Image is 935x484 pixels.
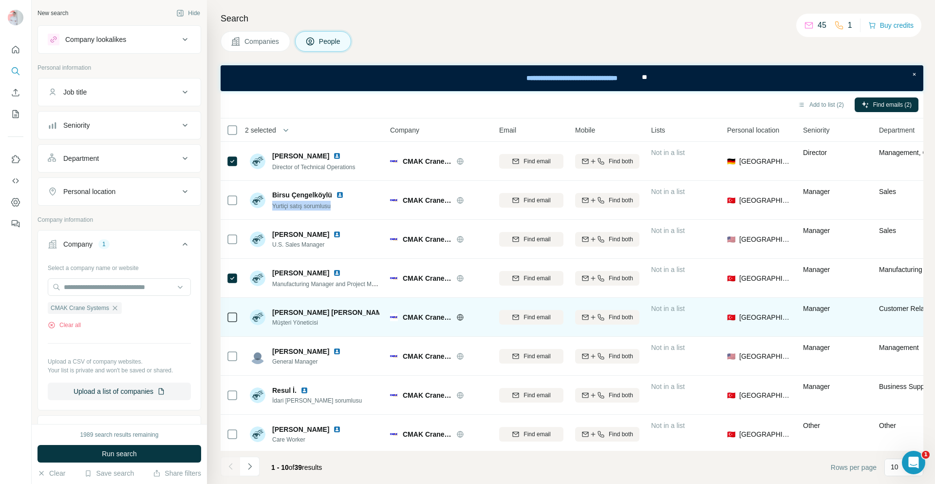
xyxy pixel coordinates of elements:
[250,193,265,208] img: Avatar
[879,227,896,234] span: Sales
[524,430,550,439] span: Find email
[524,157,550,166] span: Find email
[80,430,159,439] div: 1989 search results remaining
[803,383,830,390] span: Manager
[8,215,23,232] button: Feedback
[855,97,918,112] button: Find emails (2)
[272,280,390,288] span: Manufacturing Manager and Project Manager
[63,87,87,97] div: Job title
[739,273,791,283] span: [GEOGRAPHIC_DATA]
[651,305,685,312] span: Not in a list
[727,125,779,135] span: Personal location
[524,391,550,400] span: Find email
[221,12,923,25] h4: Search
[250,271,265,286] img: Avatar
[333,152,341,160] img: LinkedIn logo
[727,156,735,166] span: 🇩🇪
[98,240,110,249] div: 1
[803,149,827,156] span: Director
[803,422,820,429] span: Other
[48,357,191,366] p: Upload a CSV of company websites.
[803,227,830,234] span: Manager
[63,239,93,249] div: Company
[791,97,851,112] button: Add to list (2)
[221,65,923,91] iframe: Banner
[575,310,639,325] button: Find both
[651,422,685,429] span: Not in a list
[272,435,345,444] span: Care Worker
[609,274,633,283] span: Find both
[499,388,563,403] button: Find email
[879,125,915,135] span: Department
[609,235,633,244] span: Find both
[65,35,126,44] div: Company lookalikes
[102,449,137,459] span: Run search
[879,383,933,390] span: Business Support
[739,312,791,322] span: [GEOGRAPHIC_DATA]
[333,348,341,355] img: LinkedIn logo
[271,464,322,471] span: results
[651,344,685,351] span: Not in a list
[651,227,685,234] span: Not in a list
[524,352,550,361] span: Find email
[403,273,451,283] span: CMAK Crane Systems
[333,269,341,277] img: LinkedIn logo
[575,388,639,403] button: Find both
[524,196,550,205] span: Find email
[8,194,23,211] button: Dashboard
[272,230,329,239] span: [PERSON_NAME]
[295,464,302,471] span: 39
[272,308,389,317] span: [PERSON_NAME] [PERSON_NAME]
[8,10,23,25] img: Avatar
[8,105,23,123] button: My lists
[272,396,362,405] span: İdari [PERSON_NAME] sorumlusu
[609,352,633,361] span: Find both
[38,147,201,170] button: Department
[63,154,99,163] div: Department
[250,426,265,442] img: Avatar
[575,154,639,169] button: Find both
[403,390,451,400] span: CMAK Crane Systems
[499,271,563,286] button: Find email
[48,260,191,272] div: Select a company name or website
[336,191,344,199] img: LinkedIn logo
[609,157,633,166] span: Find both
[38,180,201,203] button: Personal location
[272,240,345,249] span: U.S. Sales Manager
[390,125,419,135] span: Company
[727,312,735,322] span: 🇹🇷
[403,156,451,166] span: CMAK Crane Systems
[575,427,639,442] button: Find both
[651,149,685,156] span: Not in a list
[499,154,563,169] button: Find email
[244,37,280,46] span: Companies
[8,151,23,168] button: Use Surfe on LinkedIn
[727,195,735,205] span: 🇹🇷
[272,425,329,434] span: [PERSON_NAME]
[333,426,341,433] img: LinkedIn logo
[37,9,68,18] div: New search
[390,352,398,360] img: Logo of CMAK Crane Systems
[868,19,914,32] button: Buy credits
[272,203,331,210] span: Yurtiçi satış sorumlusu
[831,463,877,472] span: Rows per page
[37,468,65,478] button: Clear
[272,164,355,171] span: Director of Technical Operations
[651,188,685,195] span: Not in a list
[63,187,115,196] div: Personal location
[609,391,633,400] span: Find both
[609,196,633,205] span: Find both
[37,63,201,72] p: Personal information
[873,100,912,109] span: Find emails (2)
[848,19,852,31] p: 1
[272,318,379,327] span: Müşteri Yöneticisi
[739,195,791,205] span: [GEOGRAPHIC_DATA]
[651,266,685,273] span: Not in a list
[727,234,735,244] span: 🇺🇸
[499,310,563,325] button: Find email
[169,6,207,20] button: Hide
[272,347,329,356] span: [PERSON_NAME]
[300,387,308,394] img: LinkedIn logo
